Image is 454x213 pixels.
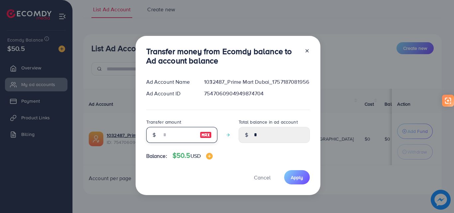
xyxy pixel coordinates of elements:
div: Ad Account Name [141,78,199,86]
span: Balance: [146,152,167,160]
div: 1032487_Prime Mart Dubai_1757187081956 [199,78,315,86]
button: Apply [284,170,310,184]
h3: Transfer money from Ecomdy balance to Ad account balance [146,47,299,66]
div: 7547060904949874704 [199,90,315,97]
img: image [206,153,213,160]
img: image [200,131,212,139]
span: USD [190,152,201,160]
label: Total balance in ad account [239,119,298,125]
span: Cancel [254,174,271,181]
h4: $50.5 [172,152,213,160]
span: Apply [291,174,303,181]
label: Transfer amount [146,119,181,125]
button: Cancel [246,170,279,184]
div: Ad Account ID [141,90,199,97]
